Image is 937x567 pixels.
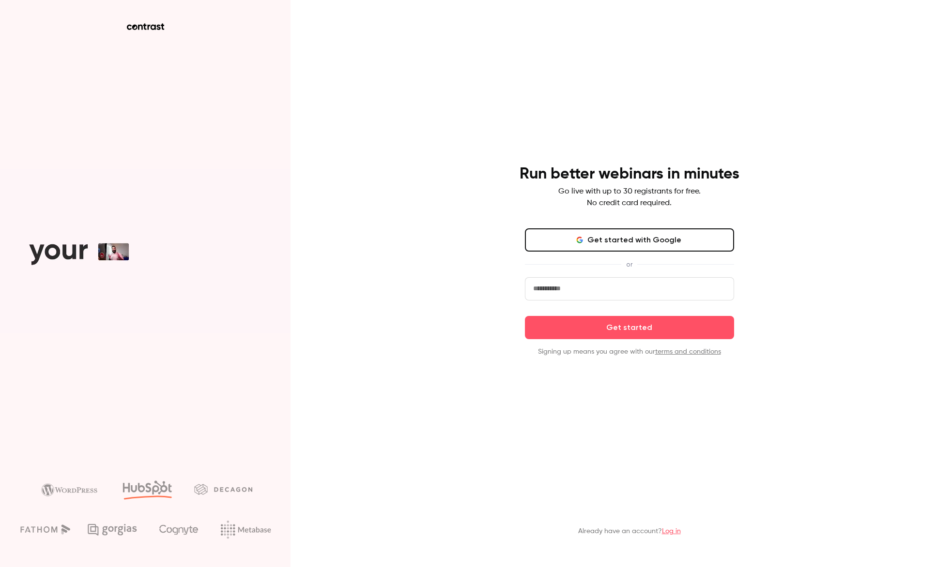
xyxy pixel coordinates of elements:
[525,228,734,252] button: Get started with Google
[621,259,637,269] span: or
[558,186,701,209] p: Go live with up to 30 registrants for free. No credit card required.
[578,526,681,536] p: Already have an account?
[655,348,721,355] a: terms and conditions
[525,316,734,339] button: Get started
[194,484,252,494] img: decagon
[520,164,739,184] h4: Run better webinars in minutes
[662,528,681,535] a: Log in
[525,347,734,357] p: Signing up means you agree with our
